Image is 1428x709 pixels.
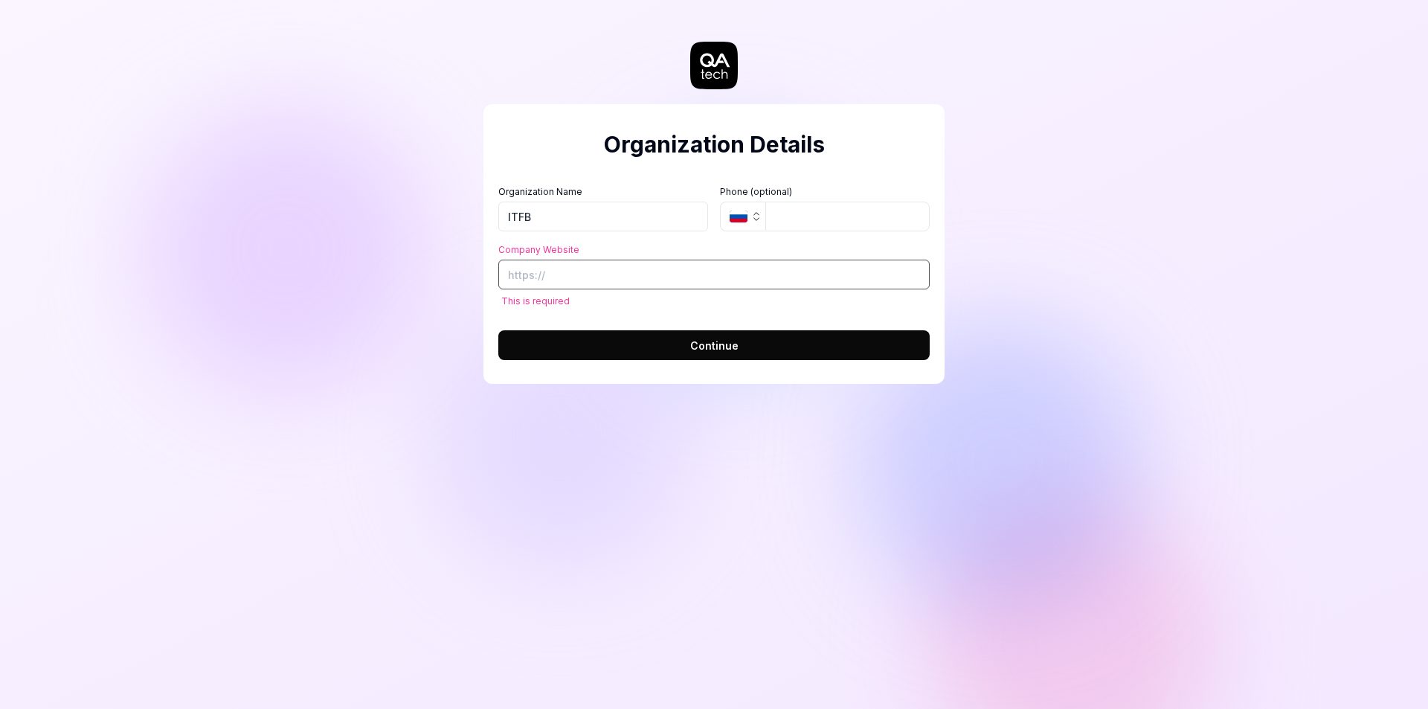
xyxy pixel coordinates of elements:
h2: Organization Details [498,128,930,161]
span: Continue [690,338,739,353]
label: Company Website [498,243,930,257]
button: Continue [498,330,930,360]
span: This is required [501,294,570,308]
label: Organization Name [498,185,708,199]
input: https:// [498,260,930,289]
label: Phone (optional) [720,185,930,199]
